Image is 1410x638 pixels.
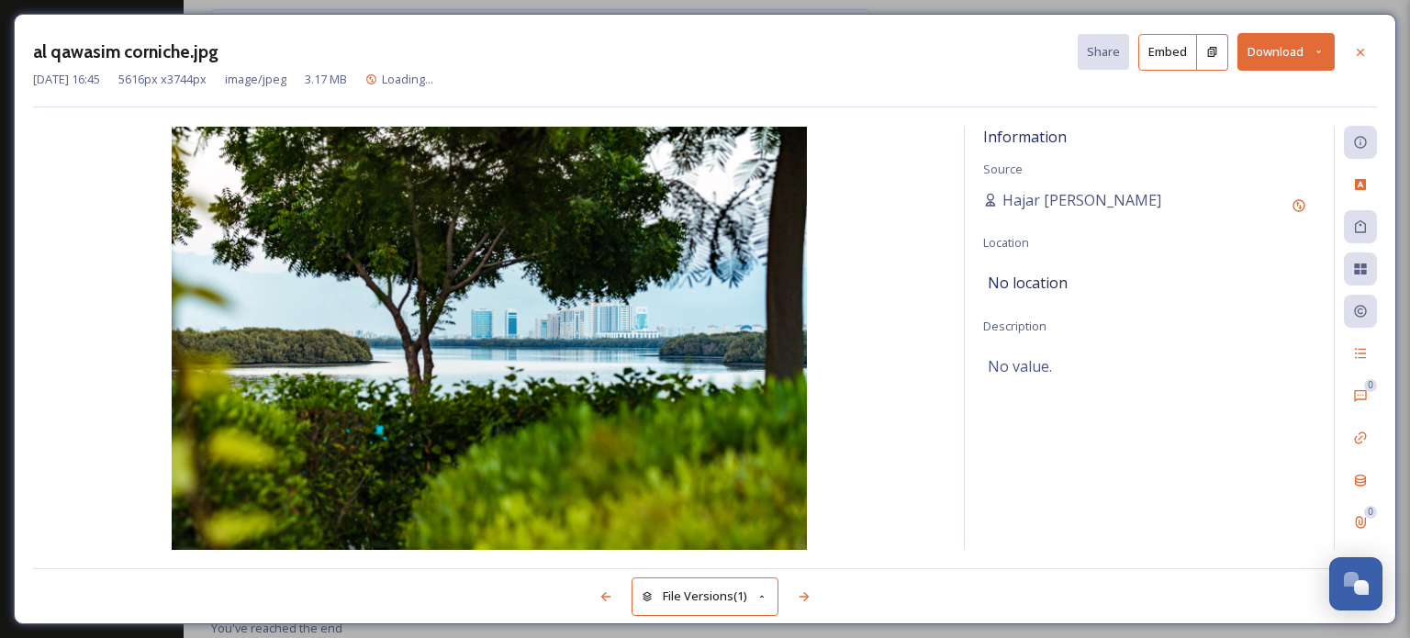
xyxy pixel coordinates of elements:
div: 0 [1364,379,1377,392]
span: Source [983,161,1023,177]
span: Loading... [382,71,433,87]
h3: al qawasim corniche.jpg [33,39,218,65]
div: 0 [1364,506,1377,519]
span: image/jpeg [225,71,286,88]
span: No location [988,272,1068,294]
span: [DATE] 16:45 [33,71,100,88]
span: No value. [988,355,1052,377]
span: Information [983,127,1067,147]
img: EF6C4F05-D553-42FB-BE0CA7EE63A1B0BD.jpg [33,127,946,550]
button: Embed [1138,34,1197,71]
span: Location [983,234,1029,251]
span: Description [983,318,1046,334]
span: 3.17 MB [305,71,347,88]
span: 5616 px x 3744 px [118,71,207,88]
span: Hajar [PERSON_NAME] [1002,189,1161,211]
button: Download [1237,33,1335,71]
button: Share [1078,34,1129,70]
button: File Versions(1) [632,577,778,615]
button: Open Chat [1329,557,1382,610]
